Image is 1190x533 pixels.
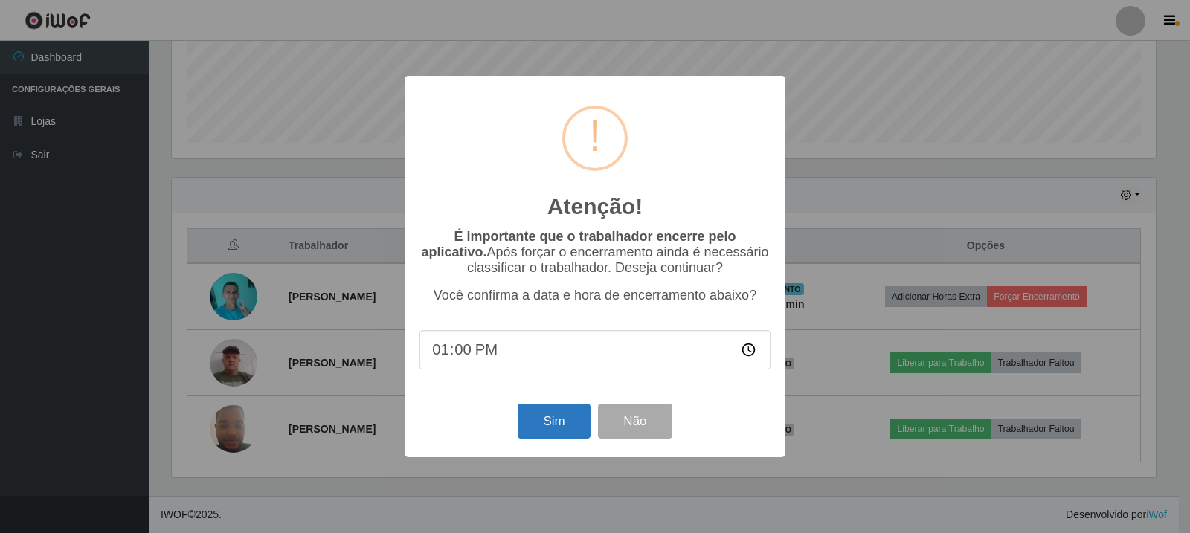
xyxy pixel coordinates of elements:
p: Após forçar o encerramento ainda é necessário classificar o trabalhador. Deseja continuar? [419,229,771,276]
b: É importante que o trabalhador encerre pelo aplicativo. [421,229,736,259]
button: Sim [518,404,590,439]
h2: Atenção! [547,193,643,220]
p: Você confirma a data e hora de encerramento abaixo? [419,288,771,303]
button: Não [598,404,672,439]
